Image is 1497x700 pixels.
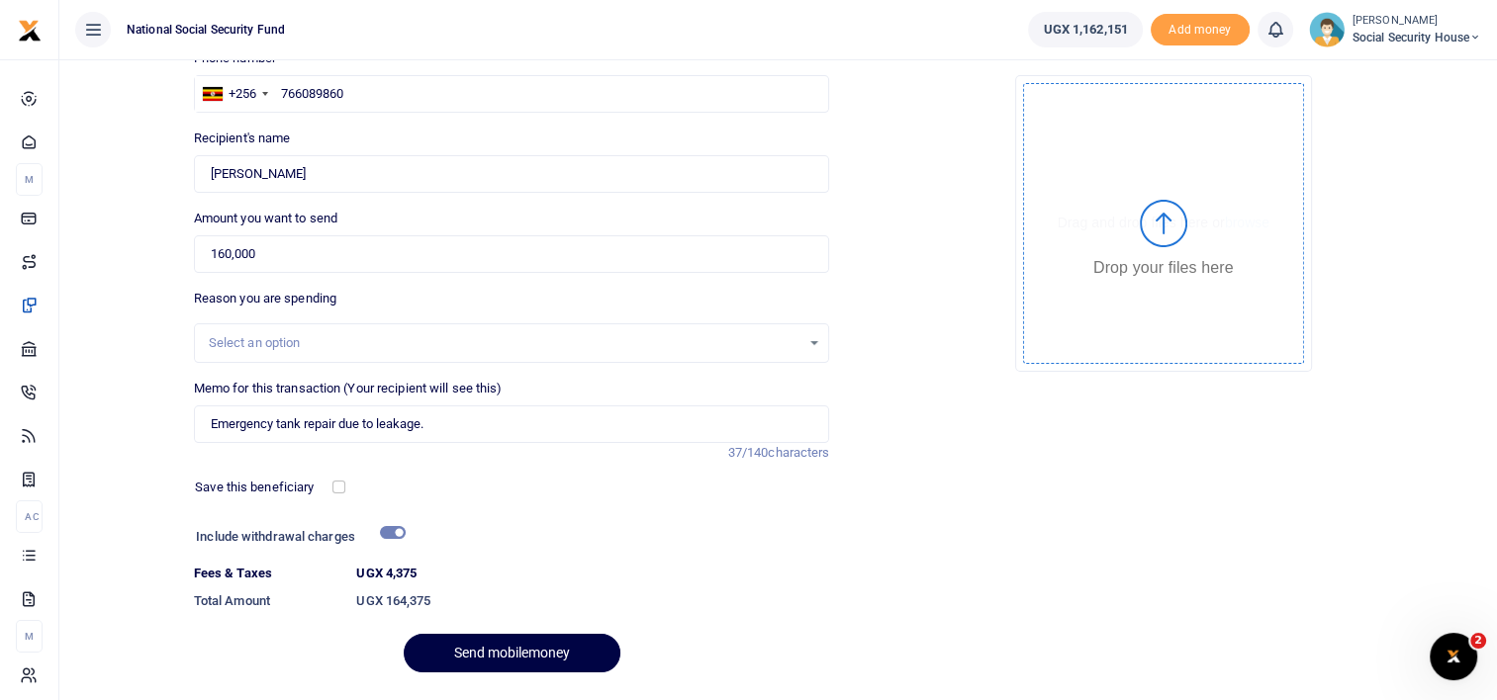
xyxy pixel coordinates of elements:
[356,593,829,609] h6: UGX 164,375
[1309,12,1481,47] a: profile-user [PERSON_NAME] Social Security House
[1151,14,1250,46] span: Add money
[1023,83,1304,364] div: Drop your files here
[1015,75,1312,372] div: File Uploader
[194,379,503,398] label: Memo for this transaction (Your recipient will see this)
[194,155,830,193] input: Loading name...
[194,593,341,609] h6: Total Amount
[1028,12,1142,47] a: UGX 1,162,151
[16,163,43,196] li: M
[18,22,42,37] a: logo-small logo-large logo-large
[194,129,291,148] label: Recipient's name
[195,76,274,112] div: Uganda: +256
[194,75,830,113] input: Enter phone number
[16,620,43,653] li: M
[728,445,769,460] span: 37/140
[1151,14,1250,46] li: Toup your wallet
[18,19,42,43] img: logo-small
[1151,21,1250,36] a: Add money
[1309,12,1345,47] img: profile-user
[209,333,801,353] div: Select an option
[196,529,397,545] h6: Include withdrawal charges
[1353,13,1481,30] small: [PERSON_NAME]
[768,445,829,460] span: characters
[1043,20,1127,40] span: UGX 1,162,151
[119,21,293,39] span: National Social Security Fund
[356,564,417,583] label: UGX 4,375
[194,209,337,228] label: Amount you want to send
[1430,633,1477,680] iframe: Intercom live chat
[16,500,43,533] li: Ac
[195,478,314,497] label: Save this beneficiary
[194,289,336,308] label: Reason you are spending
[1020,12,1150,47] li: Wallet ballance
[194,235,830,273] input: UGX
[186,564,349,583] dt: Fees & Taxes
[404,634,620,672] button: Send mobilemoney
[1470,633,1486,649] span: 2
[229,84,256,104] div: +256
[1353,29,1481,46] span: Social Security House
[194,405,830,443] input: Enter extra information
